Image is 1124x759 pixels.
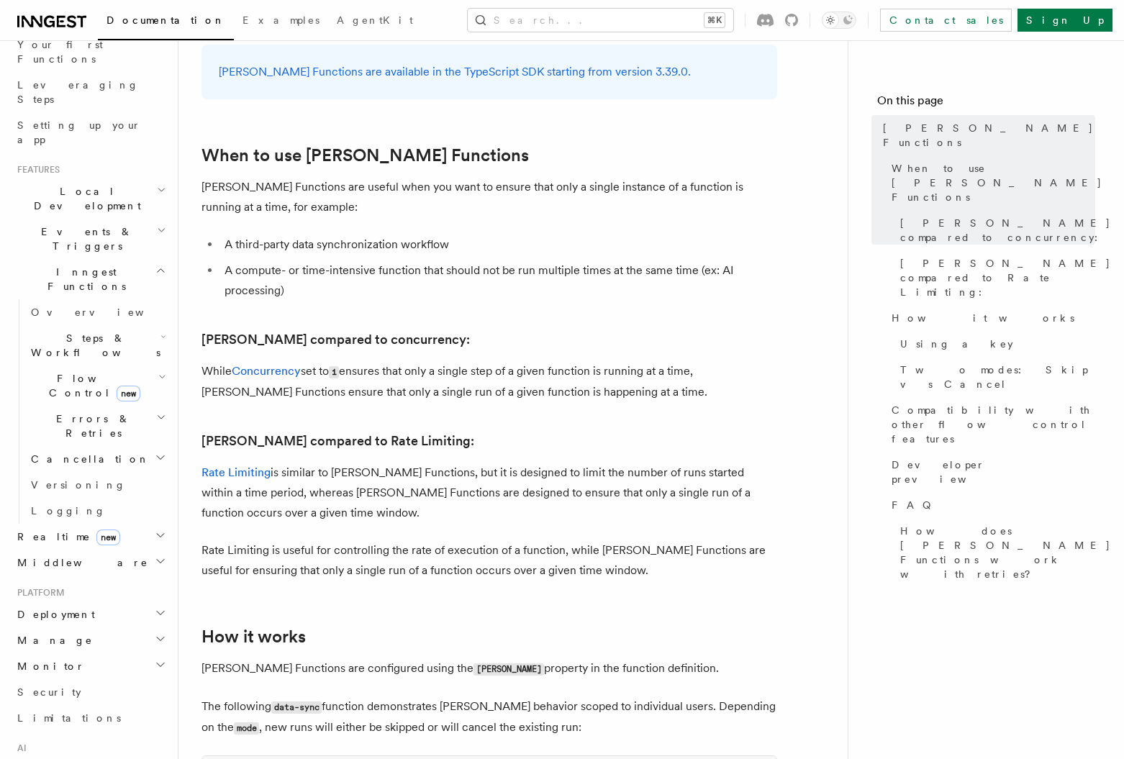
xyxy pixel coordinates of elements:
button: Middleware [12,550,169,576]
a: Compatibility with other flow control features [886,397,1095,452]
li: A third-party data synchronization workflow [220,235,777,255]
span: Flow Control [25,371,158,400]
a: Examples [234,4,328,39]
span: Deployment [12,607,95,622]
a: Rate Limiting [201,465,271,479]
span: How does [PERSON_NAME] Functions work with retries? [900,524,1111,581]
a: Concurrency [232,364,301,378]
span: Examples [243,14,319,26]
a: Developer preview [886,452,1095,492]
a: Your first Functions [12,32,169,72]
a: Versioning [25,472,169,498]
span: Cancellation [25,452,150,466]
kbd: ⌘K [704,13,725,27]
span: AI [12,742,27,754]
p: [PERSON_NAME] Functions are available in the TypeScript SDK starting from version 3.39.0. [219,62,760,82]
a: FAQ [886,492,1095,518]
span: [PERSON_NAME] compared to Rate Limiting: [900,256,1111,299]
h4: On this page [877,92,1095,115]
p: Rate Limiting is useful for controlling the rate of execution of a function, while [PERSON_NAME] ... [201,540,777,581]
button: Events & Triggers [12,219,169,259]
button: Deployment [12,601,169,627]
a: [PERSON_NAME] compared to Rate Limiting: [201,431,474,451]
button: Toggle dark mode [822,12,856,29]
button: Search...⌘K [468,9,733,32]
a: When to use [PERSON_NAME] Functions [201,145,529,165]
span: Platform [12,587,65,599]
button: Manage [12,627,169,653]
a: Sign Up [1018,9,1112,32]
button: Errors & Retries [25,406,169,446]
a: [PERSON_NAME] compared to concurrency: [201,329,470,350]
li: A compute- or time-intensive function that should not be run multiple times at the same time (ex:... [220,260,777,301]
button: Steps & Workflows [25,325,169,365]
span: Middleware [12,555,148,570]
a: Using a key [894,331,1095,357]
span: Documentation [106,14,225,26]
a: [PERSON_NAME] Functions [877,115,1095,155]
span: When to use [PERSON_NAME] Functions [892,161,1102,204]
span: Versioning [31,479,126,491]
span: Two modes: Skip vs Cancel [900,363,1095,391]
span: Using a key [900,337,1013,351]
span: Logging [31,505,106,517]
a: [PERSON_NAME] compared to Rate Limiting: [894,250,1095,305]
a: Two modes: Skip vs Cancel [894,357,1095,397]
span: Steps & Workflows [25,331,160,360]
a: Security [12,679,169,705]
span: Overview [31,306,179,318]
p: [PERSON_NAME] Functions are configured using the property in the function definition. [201,658,777,679]
a: Overview [25,299,169,325]
span: Limitations [17,712,121,724]
span: new [96,530,120,545]
button: Inngest Functions [12,259,169,299]
div: Inngest Functions [12,299,169,524]
a: Setting up your app [12,112,169,153]
a: How it works [201,627,306,647]
code: 1 [329,366,339,378]
span: Local Development [12,184,157,213]
span: Inngest Functions [12,265,155,294]
p: is similar to [PERSON_NAME] Functions, but it is designed to limit the number of runs started wit... [201,463,777,523]
p: [PERSON_NAME] Functions are useful when you want to ensure that only a single instance of a funct... [201,177,777,217]
span: Developer preview [892,458,1095,486]
span: Realtime [12,530,120,544]
button: Realtimenew [12,524,169,550]
p: The following function demonstrates [PERSON_NAME] behavior scoped to individual users. Depending ... [201,696,777,738]
button: Monitor [12,653,169,679]
span: Features [12,164,60,176]
a: Logging [25,498,169,524]
span: How it works [892,311,1074,325]
a: How does [PERSON_NAME] Functions work with retries? [894,518,1095,587]
span: [PERSON_NAME] Functions [883,121,1095,150]
span: Manage [12,633,93,647]
a: Contact sales [880,9,1012,32]
a: [PERSON_NAME] compared to concurrency: [894,210,1095,250]
a: Limitations [12,705,169,731]
a: When to use [PERSON_NAME] Functions [886,155,1095,210]
button: Cancellation [25,446,169,472]
span: Monitor [12,659,85,673]
span: Compatibility with other flow control features [892,403,1095,446]
span: [PERSON_NAME] compared to concurrency: [900,216,1111,245]
code: mode [234,722,259,735]
span: Leveraging Steps [17,79,139,105]
span: AgentKit [337,14,413,26]
span: Events & Triggers [12,224,157,253]
code: data-sync [271,701,322,714]
button: Flow Controlnew [25,365,169,406]
span: Setting up your app [17,119,141,145]
span: Errors & Retries [25,412,156,440]
span: new [117,386,140,401]
p: While set to ensures that only a single step of a given function is running at a time, [PERSON_NA... [201,361,777,402]
a: Leveraging Steps [12,72,169,112]
button: Local Development [12,178,169,219]
span: Security [17,686,81,698]
a: Documentation [98,4,234,40]
span: FAQ [892,498,938,512]
code: [PERSON_NAME] [473,663,544,676]
a: AgentKit [328,4,422,39]
a: How it works [886,305,1095,331]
